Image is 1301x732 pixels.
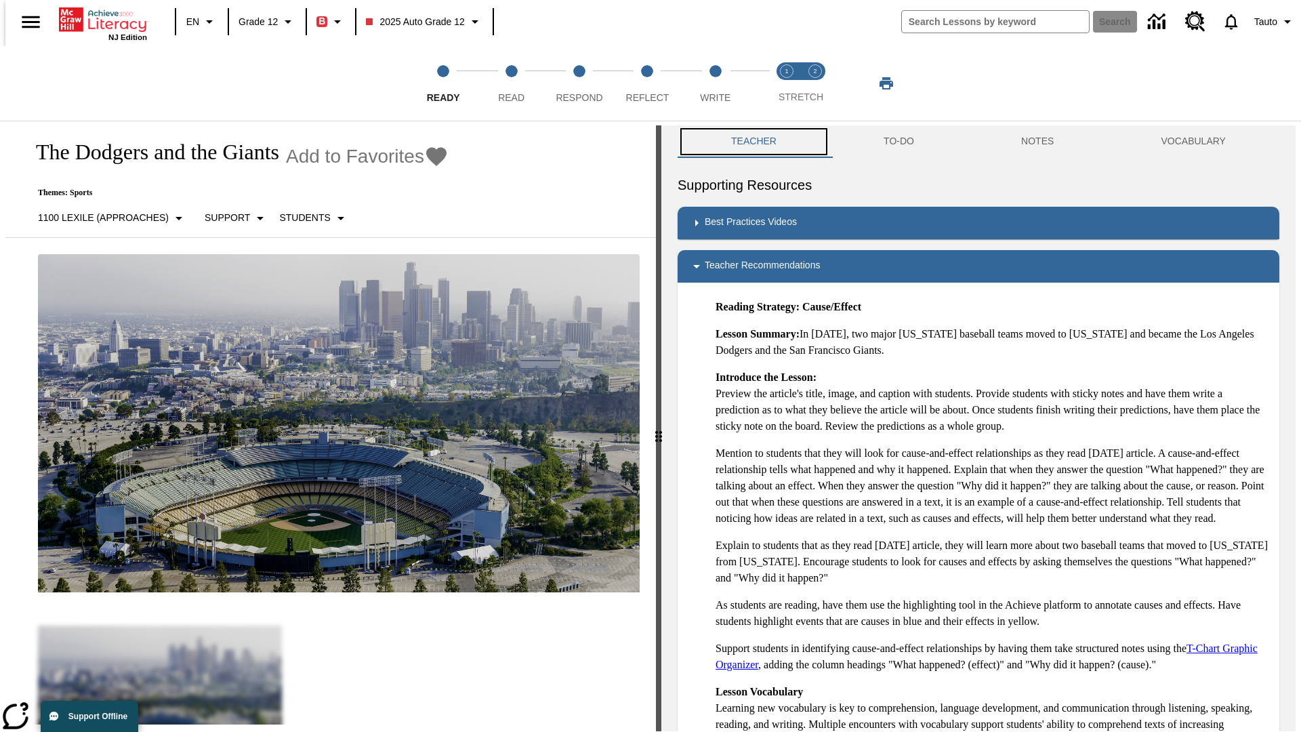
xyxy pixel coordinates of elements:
[716,445,1268,527] p: Mention to students that they will look for cause-and-effect relationships as they read [DATE] ar...
[716,369,1268,434] p: Preview the article's title, image, and caption with students. Provide students with sticky notes...
[656,125,661,731] div: Press Enter or Spacebar and then press right and left arrow keys to move the slider
[796,46,835,121] button: Stretch Respond step 2 of 2
[678,125,1279,158] div: Instructional Panel Tabs
[968,125,1107,158] button: NOTES
[716,643,1258,670] a: T-Chart Graphic Organizer
[472,46,550,121] button: Read step 2 of 5
[1177,3,1214,40] a: Resource Center, Will open in new tab
[865,71,908,96] button: Print
[180,9,224,34] button: Language: EN, Select a language
[199,206,274,230] button: Scaffolds, Support
[68,712,127,721] span: Support Offline
[716,640,1268,673] p: Support students in identifying cause-and-effect relationships by having them take structured not...
[902,11,1089,33] input: search field
[830,125,968,158] button: TO-DO
[779,91,823,102] span: STRETCH
[767,46,806,121] button: Stretch Read step 1 of 2
[38,211,169,225] p: 1100 Lexile (Approaches)
[676,46,755,121] button: Write step 5 of 5
[556,92,602,103] span: Respond
[108,33,147,41] span: NJ Edition
[22,188,449,198] p: Themes: Sports
[427,92,460,103] span: Ready
[716,537,1268,586] p: Explain to students that as they read [DATE] article, they will learn more about two baseball tea...
[716,597,1268,630] p: As students are reading, have them use the highlighting tool in the Achieve platform to annotate ...
[626,92,669,103] span: Reflect
[705,258,820,274] p: Teacher Recommendations
[38,254,640,593] img: Dodgers stadium.
[5,125,656,725] div: reading
[286,146,424,167] span: Add to Favorites
[318,13,325,30] span: B
[1254,15,1277,29] span: Tauto
[1140,3,1177,41] a: Data Center
[498,92,524,103] span: Read
[279,211,330,225] p: Students
[716,371,817,383] strong: Introduce the Lesson:
[700,92,730,103] span: Write
[366,15,464,29] span: 2025 Auto Grade 12
[716,301,800,312] strong: Reading Strategy:
[678,125,830,158] button: Teacher
[286,144,449,168] button: Add to Favorites - The Dodgers and the Giants
[274,206,354,230] button: Select Student
[716,686,803,697] strong: Lesson Vocabulary
[239,15,278,29] span: Grade 12
[785,68,788,75] text: 1
[41,701,138,732] button: Support Offline
[22,140,279,165] h1: The Dodgers and the Giants
[540,46,619,121] button: Respond step 3 of 5
[11,2,51,42] button: Open side menu
[661,125,1296,731] div: activity
[1214,4,1249,39] a: Notifications
[716,328,800,340] strong: Lesson Summary:
[813,68,817,75] text: 2
[678,174,1279,196] h6: Supporting Resources
[716,326,1268,359] p: In [DATE], two major [US_STATE] baseball teams moved to [US_STATE] and became the Los Angeles Dod...
[678,207,1279,239] div: Best Practices Videos
[404,46,482,121] button: Ready step 1 of 5
[205,211,250,225] p: Support
[186,15,199,29] span: EN
[33,206,192,230] button: Select Lexile, 1100 Lexile (Approaches)
[608,46,686,121] button: Reflect step 4 of 5
[802,301,861,312] strong: Cause/Effect
[1107,125,1279,158] button: VOCABULARY
[360,9,488,34] button: Class: 2025 Auto Grade 12, Select your class
[233,9,302,34] button: Grade: Grade 12, Select a grade
[678,250,1279,283] div: Teacher Recommendations
[705,215,797,231] p: Best Practices Videos
[311,9,351,34] button: Boost Class color is red. Change class color
[1249,9,1301,34] button: Profile/Settings
[59,5,147,41] div: Home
